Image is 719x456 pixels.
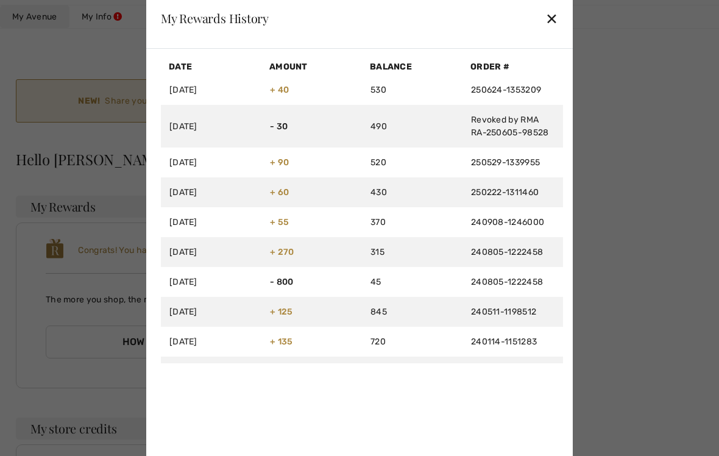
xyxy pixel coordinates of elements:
span: + 135 [270,337,293,347]
td: 370 [362,207,462,237]
td: 585 [362,357,462,387]
span: + 270 [270,247,294,257]
a: 250222-1311460 [471,187,539,198]
td: 530 [362,75,462,105]
td: 720 [362,327,462,357]
td: [DATE] [161,148,261,177]
a: 250624-1353209 [471,85,541,95]
td: 490 [362,105,462,148]
span: + 60 [270,187,289,198]
td: [DATE] [161,357,261,387]
a: 240805-1222458 [471,247,543,257]
th: Balance [362,59,462,75]
a: 240805-1222458 [471,277,543,287]
td: [DATE] [161,267,261,297]
td: [DATE] [161,207,261,237]
td: 845 [362,297,462,327]
span: + 125 [270,307,293,317]
div: My Rewards History [161,12,269,24]
td: 315 [362,237,462,267]
td: Revoked by RMA RA-250605-98528 [462,105,563,148]
div: ✕ [545,5,558,31]
th: Order # [462,59,563,75]
a: 240114-1151283 [471,337,537,347]
th: Amount [261,59,362,75]
a: 240511-1198512 [471,307,536,317]
span: - 800 [270,277,294,287]
td: 430 [362,177,462,207]
a: 250529-1339955 [471,157,540,168]
span: - 30 [270,121,288,132]
td: 520 [362,148,462,177]
span: + 90 [270,157,289,168]
th: Date [161,59,261,75]
td: [DATE] [161,75,261,105]
td: 45 [362,267,462,297]
a: 240908-1246000 [471,217,544,227]
span: + 40 [270,85,289,95]
td: [DATE] [161,177,261,207]
td: [DATE] [161,327,261,357]
td: [DATE] [161,105,261,148]
span: + 55 [270,217,289,227]
td: [DATE] [161,237,261,267]
td: [DATE] [161,297,261,327]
